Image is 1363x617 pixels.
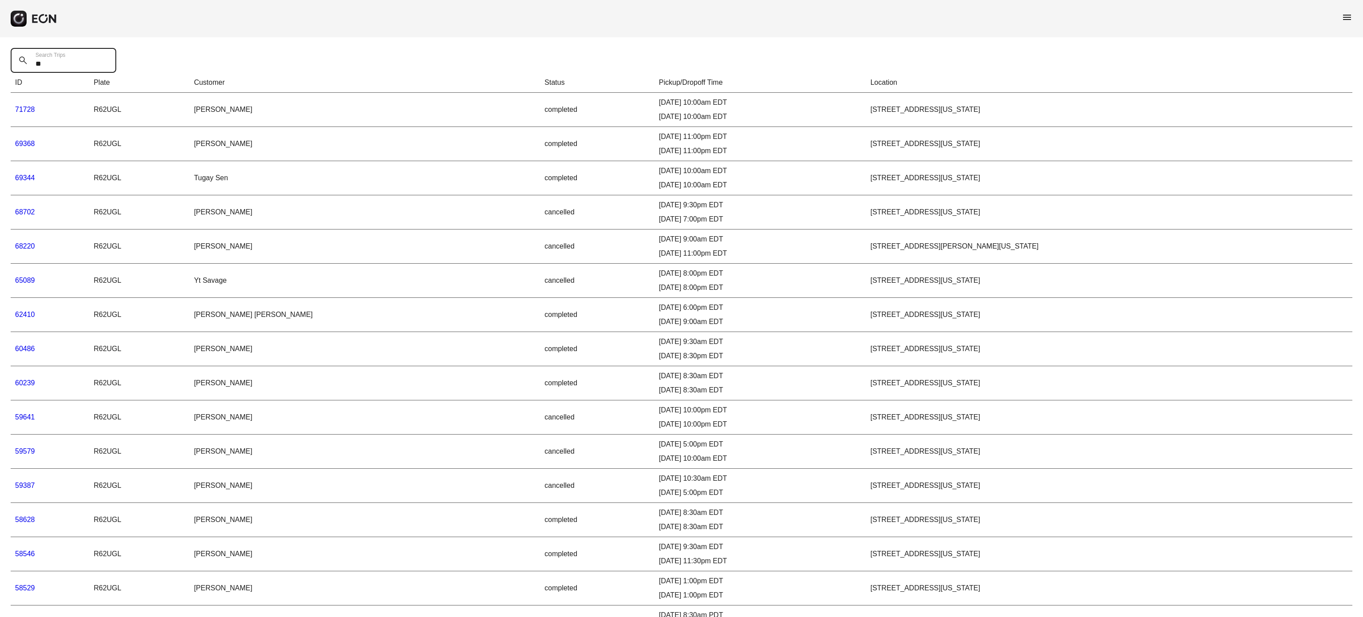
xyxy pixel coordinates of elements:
[89,195,189,229] td: R62UGL
[15,413,35,421] a: 59641
[189,332,540,366] td: [PERSON_NAME]
[659,166,862,176] div: [DATE] 10:00am EDT
[866,161,1352,195] td: [STREET_ADDRESS][US_STATE]
[189,229,540,264] td: [PERSON_NAME]
[15,379,35,387] a: 60239
[89,537,189,571] td: R62UGL
[15,106,35,113] a: 71728
[659,97,862,108] div: [DATE] 10:00am EDT
[540,73,654,93] th: Status
[659,146,862,156] div: [DATE] 11:00pm EDT
[659,385,862,396] div: [DATE] 8:30am EDT
[189,298,540,332] td: [PERSON_NAME] [PERSON_NAME]
[540,537,654,571] td: completed
[1342,12,1352,23] span: menu
[540,469,654,503] td: cancelled
[189,366,540,400] td: [PERSON_NAME]
[659,453,862,464] div: [DATE] 10:00am EDT
[189,469,540,503] td: [PERSON_NAME]
[89,93,189,127] td: R62UGL
[15,242,35,250] a: 68220
[15,311,35,318] a: 62410
[659,282,862,293] div: [DATE] 8:00pm EDT
[866,195,1352,229] td: [STREET_ADDRESS][US_STATE]
[89,127,189,161] td: R62UGL
[540,298,654,332] td: completed
[15,482,35,489] a: 59387
[659,542,862,552] div: [DATE] 9:30am EDT
[659,302,862,313] div: [DATE] 6:00pm EDT
[540,195,654,229] td: cancelled
[89,73,189,93] th: Plate
[15,516,35,523] a: 58628
[89,571,189,605] td: R62UGL
[540,571,654,605] td: completed
[15,584,35,592] a: 58529
[89,298,189,332] td: R62UGL
[659,214,862,225] div: [DATE] 7:00pm EDT
[89,400,189,435] td: R62UGL
[89,161,189,195] td: R62UGL
[659,248,862,259] div: [DATE] 11:00pm EDT
[659,371,862,381] div: [DATE] 8:30am EDT
[189,127,540,161] td: [PERSON_NAME]
[866,537,1352,571] td: [STREET_ADDRESS][US_STATE]
[659,111,862,122] div: [DATE] 10:00am EDT
[15,140,35,147] a: 69368
[189,161,540,195] td: Tugay Sen
[659,556,862,566] div: [DATE] 11:30pm EDT
[189,264,540,298] td: Yt Savage
[659,234,862,245] div: [DATE] 9:00am EDT
[89,366,189,400] td: R62UGL
[89,332,189,366] td: R62UGL
[659,180,862,190] div: [DATE] 10:00am EDT
[540,400,654,435] td: cancelled
[659,351,862,361] div: [DATE] 8:30pm EDT
[659,522,862,532] div: [DATE] 8:30am EDT
[866,571,1352,605] td: [STREET_ADDRESS][US_STATE]
[659,576,862,586] div: [DATE] 1:00pm EDT
[659,439,862,450] div: [DATE] 5:00pm EDT
[866,127,1352,161] td: [STREET_ADDRESS][US_STATE]
[89,229,189,264] td: R62UGL
[659,268,862,279] div: [DATE] 8:00pm EDT
[866,229,1352,264] td: [STREET_ADDRESS][PERSON_NAME][US_STATE]
[866,264,1352,298] td: [STREET_ADDRESS][US_STATE]
[189,400,540,435] td: [PERSON_NAME]
[189,435,540,469] td: [PERSON_NAME]
[15,208,35,216] a: 68702
[189,537,540,571] td: [PERSON_NAME]
[15,447,35,455] a: 59579
[540,332,654,366] td: completed
[654,73,866,93] th: Pickup/Dropoff Time
[89,435,189,469] td: R62UGL
[659,316,862,327] div: [DATE] 9:00am EDT
[540,229,654,264] td: cancelled
[866,73,1352,93] th: Location
[15,550,35,558] a: 58546
[866,469,1352,503] td: [STREET_ADDRESS][US_STATE]
[15,345,35,352] a: 60486
[189,73,540,93] th: Customer
[659,336,862,347] div: [DATE] 9:30am EDT
[659,419,862,430] div: [DATE] 10:00pm EDT
[866,503,1352,537] td: [STREET_ADDRESS][US_STATE]
[35,51,65,59] label: Search Trips
[866,435,1352,469] td: [STREET_ADDRESS][US_STATE]
[189,195,540,229] td: [PERSON_NAME]
[659,473,862,484] div: [DATE] 10:30am EDT
[659,405,862,415] div: [DATE] 10:00pm EDT
[866,366,1352,400] td: [STREET_ADDRESS][US_STATE]
[189,93,540,127] td: [PERSON_NAME]
[659,131,862,142] div: [DATE] 11:00pm EDT
[15,277,35,284] a: 65089
[866,93,1352,127] td: [STREET_ADDRESS][US_STATE]
[540,127,654,161] td: completed
[659,200,862,210] div: [DATE] 9:30pm EDT
[866,298,1352,332] td: [STREET_ADDRESS][US_STATE]
[89,503,189,537] td: R62UGL
[89,264,189,298] td: R62UGL
[540,503,654,537] td: completed
[659,487,862,498] div: [DATE] 5:00pm EDT
[540,93,654,127] td: completed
